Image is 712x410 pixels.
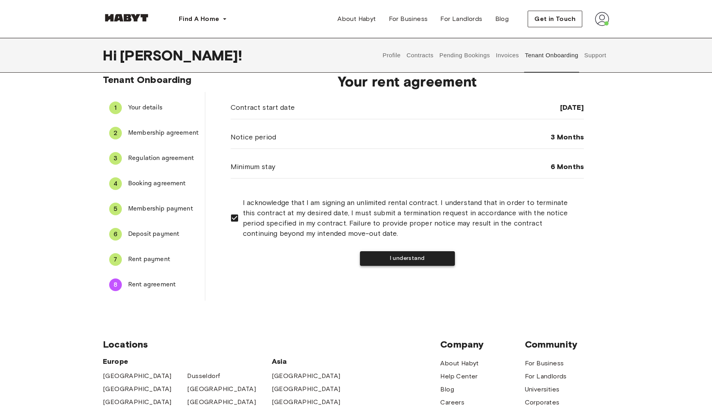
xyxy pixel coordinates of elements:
span: Tenant Onboarding [103,74,192,85]
div: 2Membership agreement [103,124,205,143]
img: avatar [595,12,609,26]
div: 7 [109,253,122,266]
div: 6Deposit payment [103,225,205,244]
span: For Landlords [440,14,482,24]
a: [GEOGRAPHIC_DATA] [272,371,341,381]
span: Your rent agreement [231,73,584,90]
button: Support [583,38,607,73]
a: [GEOGRAPHIC_DATA] [187,384,256,394]
span: For Business [389,14,428,24]
a: [GEOGRAPHIC_DATA] [272,397,341,407]
div: 4Booking agreement [103,174,205,193]
span: Rent agreement [128,280,199,290]
div: 3Regulation agreement [103,149,205,168]
div: 3 [109,152,122,165]
div: 1Your details [103,98,205,117]
a: Careers [440,398,464,407]
a: Dusseldorf [187,371,220,381]
span: [PERSON_NAME] ! [120,47,242,64]
span: Regulation agreement [128,154,199,163]
button: Contracts [405,38,434,73]
a: Help Center [440,372,477,381]
a: [GEOGRAPHIC_DATA] [103,397,172,407]
div: user profile tabs [380,38,609,73]
div: 6 [109,228,122,241]
div: 5Membership payment [103,199,205,218]
span: Membership agreement [128,128,199,138]
a: Blog [440,385,454,394]
span: Asia [272,357,356,366]
span: About Habyt [337,14,376,24]
button: I understand [360,251,455,266]
a: For Landlords [434,11,489,27]
div: 7Rent payment [103,250,205,269]
span: Booking agreement [128,179,199,188]
span: Minimum stay [231,162,275,172]
span: Your details [128,103,199,113]
a: [GEOGRAPHIC_DATA] [103,384,172,394]
span: Company [440,339,525,350]
div: 8 [109,278,122,291]
a: Blog [489,11,515,27]
button: Get in Touch [528,11,582,27]
span: [DATE] [560,103,584,112]
a: [GEOGRAPHIC_DATA] [103,371,172,381]
div: 4 [109,177,122,190]
a: For Landlords [525,372,567,381]
span: 6 Months [551,162,584,171]
div: 2 [109,127,122,139]
span: Europe [103,357,272,366]
a: Corporates [525,398,560,407]
span: Hi [103,47,120,64]
span: Deposit payment [128,229,199,239]
span: Blog [495,14,509,24]
button: Find A Home [172,11,233,27]
span: Get in Touch [534,14,576,24]
a: For Business [525,359,564,368]
span: Community [525,339,609,350]
button: Invoices [495,38,520,73]
a: About Habyt [331,11,382,27]
img: Habyt [103,14,150,22]
button: Profile [382,38,402,73]
a: About Habyt [440,359,479,368]
span: Notice period [231,132,276,142]
button: Pending Bookings [438,38,491,73]
span: Contract start date [231,102,295,113]
span: Find A Home [179,14,219,24]
a: [GEOGRAPHIC_DATA] [187,397,256,407]
button: Tenant Onboarding [524,38,579,73]
div: 8Rent agreement [103,275,205,294]
span: I acknowledge that I am signing an unlimited rental contract. I understand that in order to termi... [243,197,578,239]
div: 1 [109,102,122,114]
span: Membership payment [128,204,199,214]
span: 3 Months [551,132,584,142]
a: Universities [525,385,560,394]
div: 5 [109,203,122,215]
span: Rent payment [128,255,199,264]
a: For Business [383,11,434,27]
a: [GEOGRAPHIC_DATA] [272,384,341,394]
span: Locations [103,339,440,350]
